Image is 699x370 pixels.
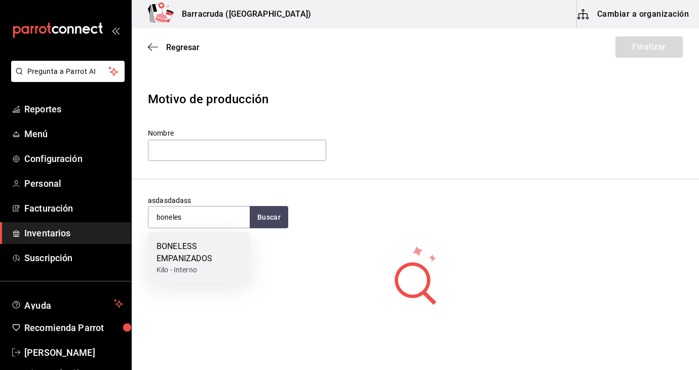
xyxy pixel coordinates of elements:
span: [PERSON_NAME] [24,346,123,359]
span: Suscripción [24,251,123,265]
button: Pregunta a Parrot AI [11,61,125,82]
button: Buscar [250,206,288,228]
button: open_drawer_menu [111,26,120,34]
span: Menú [24,127,123,141]
div: Kilo - Interno [157,265,242,275]
h3: Barracruda ([GEOGRAPHIC_DATA]) [174,8,311,20]
input: Buscar insumo [148,207,250,228]
label: Nombre [148,130,326,137]
button: Regresar [148,43,200,52]
span: Ayuda [24,298,110,310]
span: Personal [24,177,123,190]
span: Facturación [24,201,123,215]
span: Reportes [24,102,123,116]
a: Pregunta a Parrot AI [7,73,125,84]
span: Regresar [166,43,200,52]
span: Configuración [24,152,123,166]
span: Inventarios [24,226,123,240]
span: Pregunta a Parrot AI [27,66,109,77]
div: BONELESS EMPANIZADOS [157,240,242,265]
div: asdasdadass [148,195,288,228]
div: Motivo de producción [148,90,683,108]
span: Recomienda Parrot [24,321,123,335]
